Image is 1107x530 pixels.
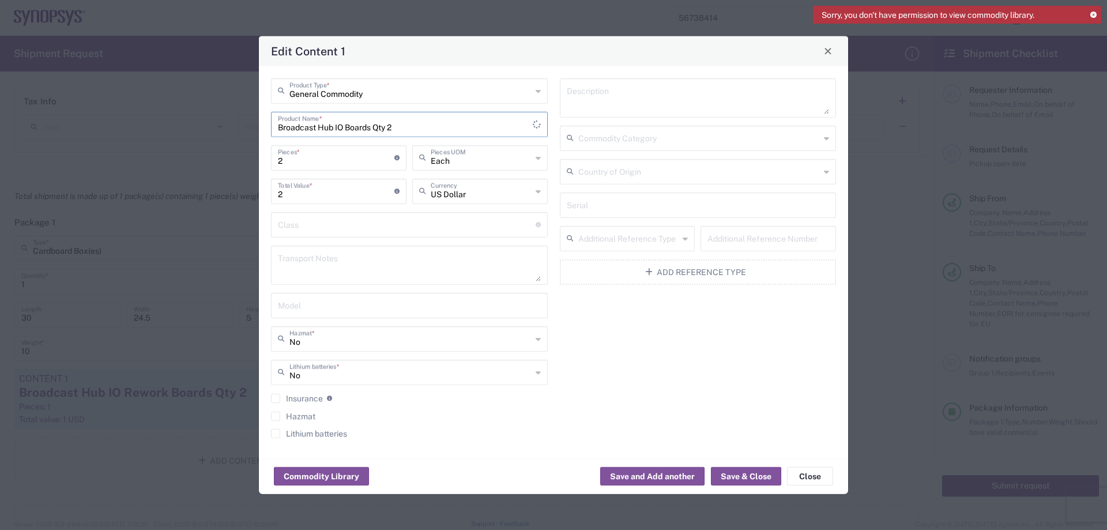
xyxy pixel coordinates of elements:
[822,10,1034,20] span: Sorry, you don't have permission to view commodity library.
[271,411,315,420] label: Hazmat
[271,428,347,438] label: Lithium batteries
[820,43,836,59] button: Close
[600,467,705,486] button: Save and Add another
[274,467,369,486] button: Commodity Library
[271,43,345,59] h4: Edit Content 1
[711,467,781,486] button: Save & Close
[787,467,833,486] button: Close
[560,259,837,284] button: Add Reference Type
[271,393,323,403] label: Insurance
